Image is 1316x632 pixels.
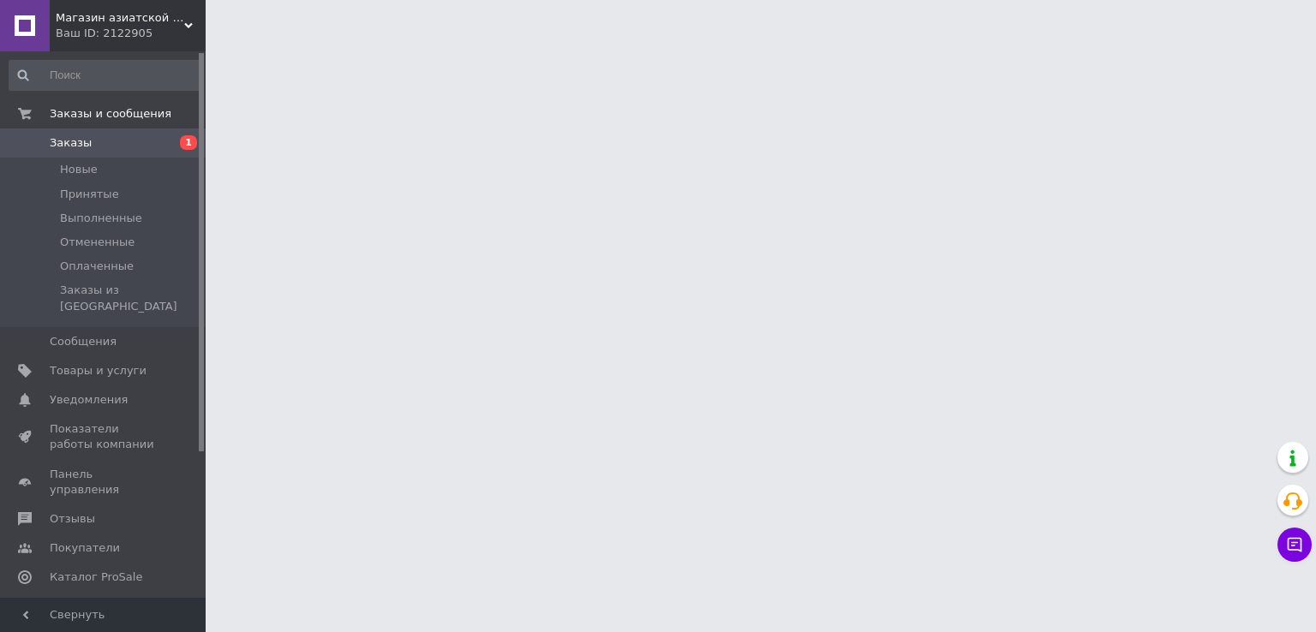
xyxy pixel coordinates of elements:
[56,10,184,26] span: Магазин азиатской косметики
[50,467,159,498] span: Панель управления
[50,392,128,408] span: Уведомления
[9,60,202,91] input: Поиск
[50,135,92,151] span: Заказы
[1277,528,1312,562] button: Чат с покупателем
[60,283,200,313] span: Заказы из [GEOGRAPHIC_DATA]
[60,235,135,250] span: Отмененные
[50,421,159,452] span: Показатели работы компании
[50,334,117,349] span: Сообщения
[50,511,95,527] span: Отзывы
[50,106,171,122] span: Заказы и сообщения
[50,363,147,379] span: Товары и услуги
[60,211,142,226] span: Выполненные
[60,187,119,202] span: Принятые
[50,540,120,556] span: Покупатели
[60,162,98,177] span: Новые
[50,569,142,585] span: Каталог ProSale
[60,259,134,274] span: Оплаченные
[180,135,197,150] span: 1
[56,26,206,41] div: Ваш ID: 2122905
